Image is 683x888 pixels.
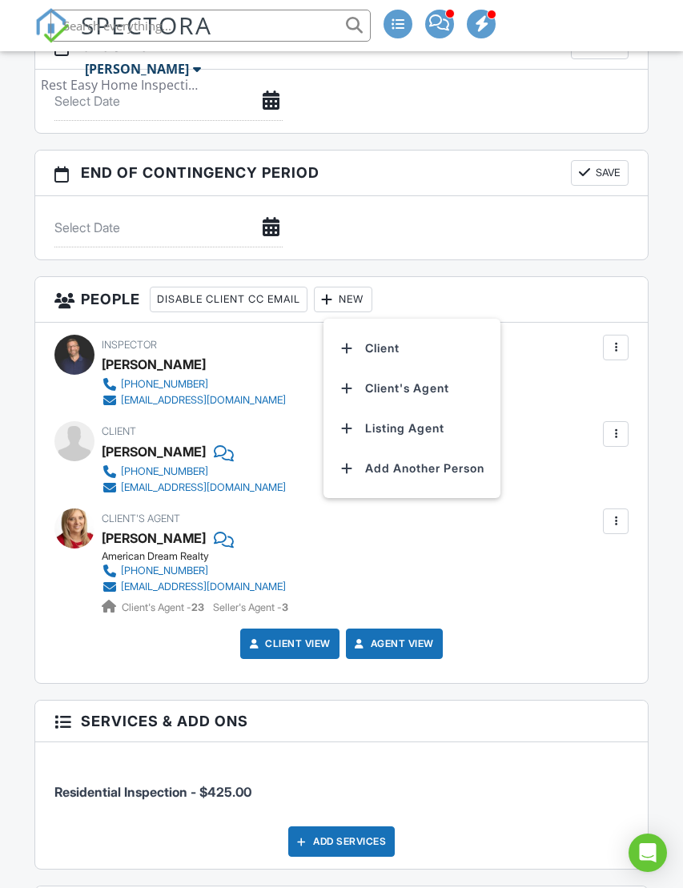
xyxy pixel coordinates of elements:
strong: 3 [282,601,288,613]
span: Inspector [102,339,157,351]
input: Search everything... [50,10,371,42]
h3: People [35,277,649,323]
button: Save [571,160,629,186]
div: Add Services [288,826,395,857]
a: [EMAIL_ADDRESS][DOMAIN_NAME] [102,480,286,496]
input: Select Date [54,208,283,247]
div: [PERSON_NAME] [102,352,206,376]
div: New [314,287,372,312]
a: [PHONE_NUMBER] [102,376,286,392]
div: [EMAIL_ADDRESS][DOMAIN_NAME] [121,481,286,494]
span: Client's Agent [102,512,180,524]
div: [PHONE_NUMBER] [121,378,208,391]
div: Disable Client CC Email [150,287,307,312]
div: Rest Easy Home Inspections LLC [41,77,201,93]
a: Agent View [352,636,434,652]
div: Open Intercom Messenger [629,834,667,872]
h3: Services & Add ons [35,701,649,742]
div: American Dream Realty [102,550,299,563]
div: [PHONE_NUMBER] [121,565,208,577]
span: Residential Inspection - $425.00 [54,784,251,800]
a: [PHONE_NUMBER] [102,464,286,480]
span: Client [102,425,136,437]
div: [EMAIL_ADDRESS][DOMAIN_NAME] [121,581,286,593]
span: Client's Agent - [122,601,207,613]
a: [EMAIL_ADDRESS][DOMAIN_NAME] [102,579,286,595]
div: [PHONE_NUMBER] [121,465,208,478]
strong: 23 [191,601,204,613]
span: Seller's Agent - [213,601,288,613]
a: [EMAIL_ADDRESS][DOMAIN_NAME] [102,392,286,408]
a: [PERSON_NAME] [102,526,206,550]
div: [EMAIL_ADDRESS][DOMAIN_NAME] [121,394,286,407]
div: [PERSON_NAME] [85,61,189,77]
a: Client View [246,636,331,652]
li: Service: Residential Inspection [54,754,629,814]
div: [PERSON_NAME] [102,440,206,464]
span: End of Contingency Period [81,162,319,183]
a: [PHONE_NUMBER] [102,563,286,579]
